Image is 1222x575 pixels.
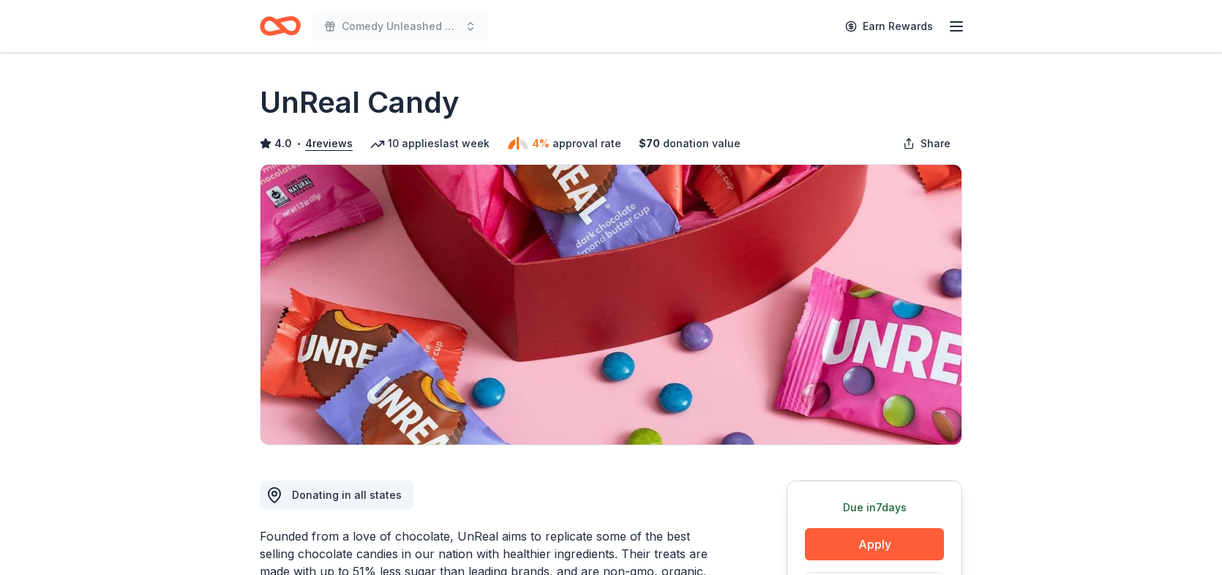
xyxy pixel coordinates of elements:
span: Donating in all states [292,489,402,501]
span: donation value [663,135,741,152]
h1: UnReal Candy [260,82,460,123]
img: Image for UnReal Candy [260,165,962,445]
span: 4% [532,135,550,152]
span: 4.0 [274,135,292,152]
span: $ 70 [639,135,660,152]
button: 4reviews [305,135,353,152]
a: Home [260,9,301,43]
button: Comedy Unleashed 2025 [312,12,488,41]
span: Comedy Unleashed 2025 [342,18,459,35]
span: Share [921,135,951,152]
span: • [296,138,301,149]
div: 10 applies last week [370,135,490,152]
button: Apply [805,528,944,560]
button: Share [891,129,962,158]
span: approval rate [552,135,621,152]
div: Due in 7 days [805,499,944,516]
a: Earn Rewards [836,13,942,40]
